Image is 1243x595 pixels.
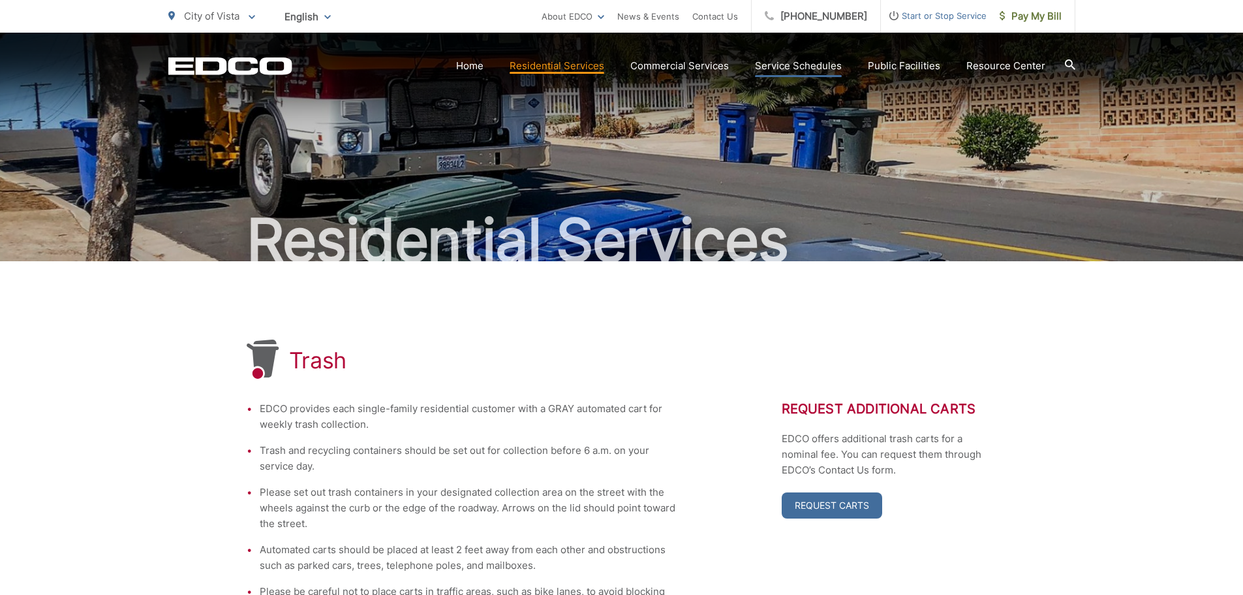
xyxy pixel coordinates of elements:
span: City of Vista [184,10,239,22]
a: EDCD logo. Return to the homepage. [168,57,292,75]
span: Pay My Bill [1000,8,1062,24]
h1: Trash [289,347,347,374]
a: Contact Us [692,8,738,24]
p: EDCO offers additional trash carts for a nominal fee. You can request them through EDCO’s Contact... [782,431,997,478]
a: Service Schedules [755,58,842,74]
a: Commercial Services [630,58,729,74]
a: Resource Center [966,58,1045,74]
li: Automated carts should be placed at least 2 feet away from each other and obstructions such as pa... [260,542,677,573]
li: Trash and recycling containers should be set out for collection before 6 a.m. on your service day. [260,443,677,474]
a: Home [456,58,483,74]
a: Public Facilities [868,58,940,74]
li: EDCO provides each single-family residential customer with a GRAY automated cart for weekly trash... [260,401,677,432]
a: News & Events [617,8,679,24]
li: Please set out trash containers in your designated collection area on the street with the wheels ... [260,485,677,532]
span: English [275,5,341,28]
a: Request Carts [782,492,882,519]
h2: Request Additional Carts [782,401,997,417]
a: Residential Services [510,58,604,74]
a: About EDCO [542,8,604,24]
h2: Residential Services [168,208,1075,273]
